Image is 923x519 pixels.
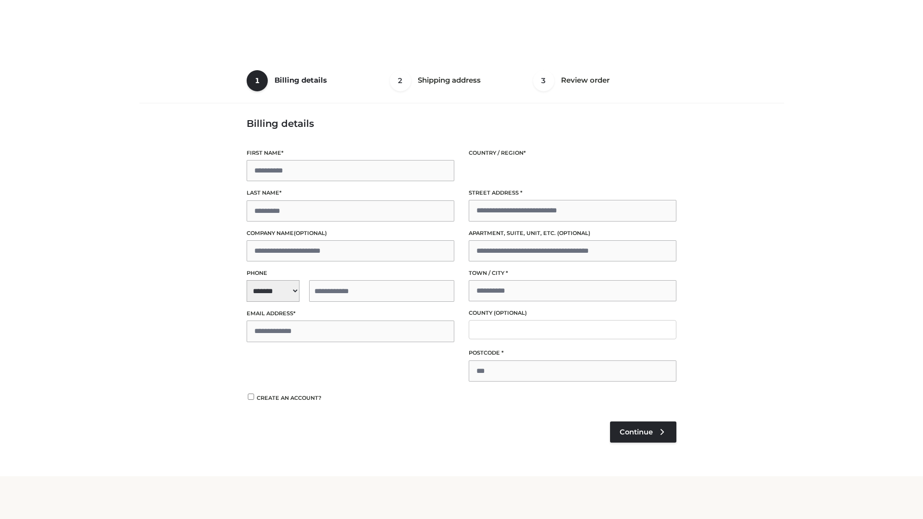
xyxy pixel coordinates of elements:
[469,269,676,278] label: Town / City
[247,118,676,129] h3: Billing details
[494,309,527,316] span: (optional)
[247,188,454,198] label: Last name
[469,188,676,198] label: Street address
[469,348,676,358] label: Postcode
[469,229,676,238] label: Apartment, suite, unit, etc.
[610,421,676,443] a: Continue
[469,309,676,318] label: County
[469,148,676,158] label: Country / Region
[247,309,454,318] label: Email address
[247,148,454,158] label: First name
[557,230,590,236] span: (optional)
[620,428,653,436] span: Continue
[247,394,255,400] input: Create an account?
[294,230,327,236] span: (optional)
[247,269,454,278] label: Phone
[247,229,454,238] label: Company name
[257,395,322,401] span: Create an account?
